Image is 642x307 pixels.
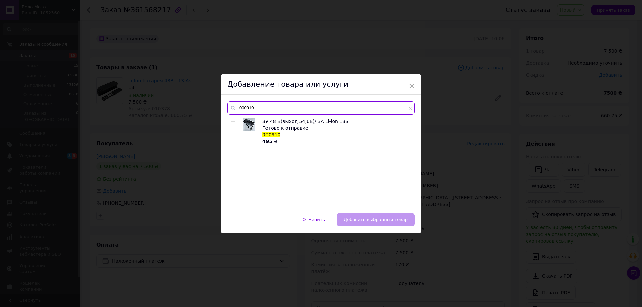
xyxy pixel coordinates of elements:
button: Отменить [295,213,332,226]
div: Готово к отправке [262,125,411,131]
div: Добавление товара или услуги [221,74,421,95]
span: 000910 [262,132,280,137]
div: ₴ [262,138,411,145]
span: Отменить [302,217,325,222]
span: ЗУ 48 B(выход 54,6В)/ 3А Li-ion 13S [262,119,348,124]
input: Поиск по товарам и услугам [227,101,415,115]
img: ЗУ 48 B(выход 54,6В)/ 3А Li-ion 13S [243,118,255,131]
b: 495 [262,139,272,144]
span: × [409,80,415,92]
